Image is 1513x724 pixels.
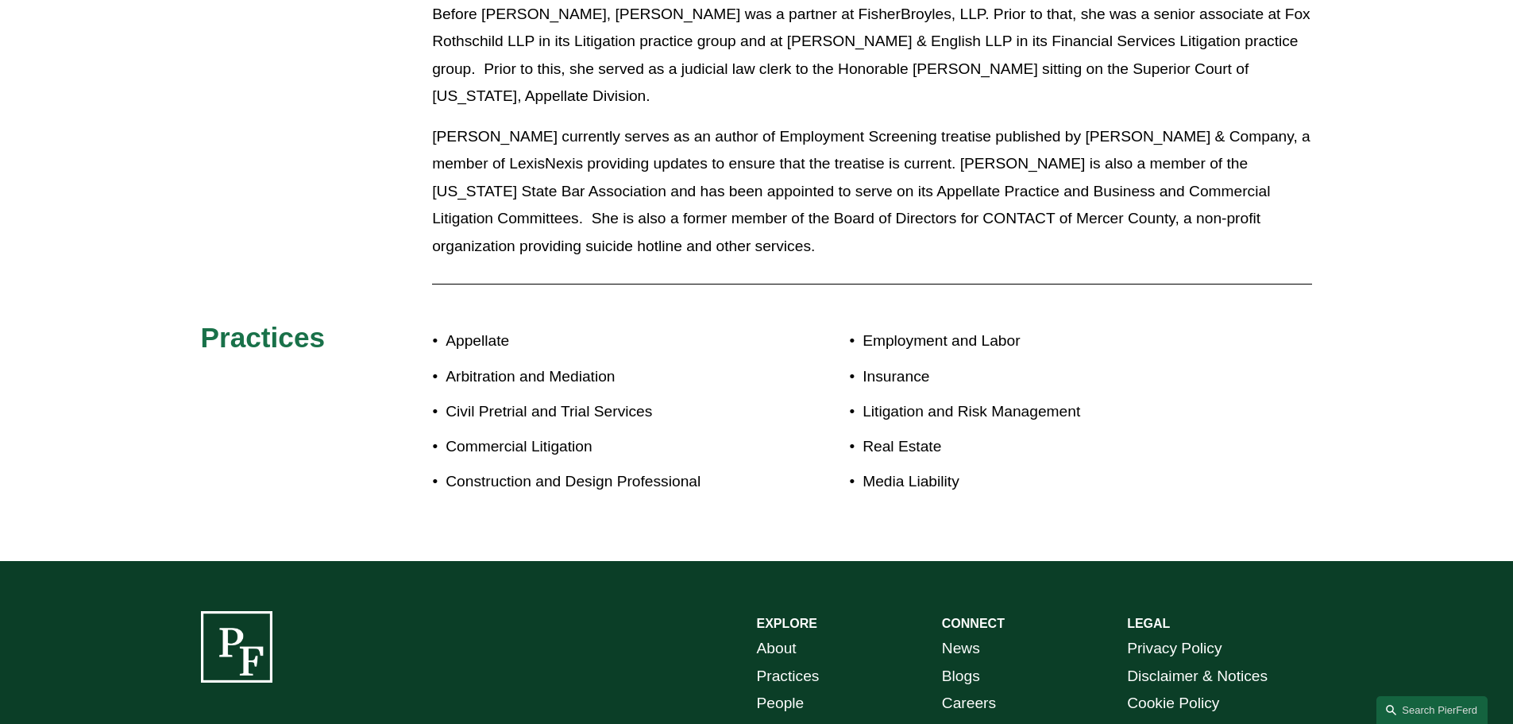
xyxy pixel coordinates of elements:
[942,617,1005,630] strong: CONNECT
[1127,617,1170,630] strong: LEGAL
[863,433,1220,461] p: Real Estate
[942,690,996,718] a: Careers
[757,617,817,630] strong: EXPLORE
[1127,690,1219,718] a: Cookie Policy
[863,468,1220,496] p: Media Liability
[446,433,756,461] p: Commercial Litigation
[863,327,1220,355] p: Employment and Labor
[757,690,805,718] a: People
[446,468,756,496] p: Construction and Design Professional
[432,1,1312,110] p: Before [PERSON_NAME], [PERSON_NAME] was a partner at FisherBroyles, LLP. Prior to that, she was a...
[446,327,756,355] p: Appellate
[1127,663,1268,691] a: Disclaimer & Notices
[757,635,797,663] a: About
[446,363,756,391] p: Arbitration and Mediation
[942,663,980,691] a: Blogs
[432,123,1312,261] p: [PERSON_NAME] currently serves as an author of Employment Screening treatise published by [PERSON...
[863,363,1220,391] p: Insurance
[1376,696,1488,724] a: Search this site
[863,398,1220,426] p: Litigation and Risk Management
[446,398,756,426] p: Civil Pretrial and Trial Services
[942,635,980,663] a: News
[757,663,820,691] a: Practices
[201,322,326,353] span: Practices
[1127,635,1222,663] a: Privacy Policy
